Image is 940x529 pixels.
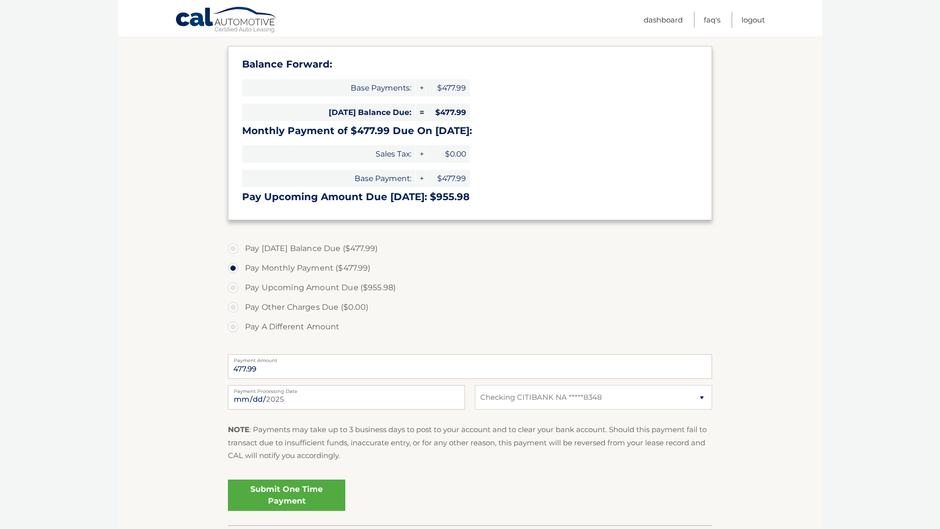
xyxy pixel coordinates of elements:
[228,354,712,362] label: Payment Amount
[228,480,345,511] a: Submit One Time Payment
[426,79,470,96] span: $477.99
[228,385,465,393] label: Payment Processing Date
[426,145,470,162] span: $0.00
[228,278,712,298] label: Pay Upcoming Amount Due ($955.98)
[644,12,683,28] a: Dashboard
[242,79,415,96] span: Base Payments:
[228,317,712,337] label: Pay A Different Amount
[242,191,698,203] h3: Pay Upcoming Amount Due [DATE]: $955.98
[228,258,712,278] label: Pay Monthly Payment ($477.99)
[228,354,712,379] input: Payment Amount
[242,145,415,162] span: Sales Tax:
[242,104,415,121] span: [DATE] Balance Due:
[228,298,712,317] label: Pay Other Charges Due ($0.00)
[175,6,278,35] a: Cal Automotive
[416,79,425,96] span: +
[416,104,425,121] span: =
[242,125,698,137] h3: Monthly Payment of $477.99 Due On [DATE]:
[228,239,712,258] label: Pay [DATE] Balance Due ($477.99)
[242,170,415,187] span: Base Payment:
[416,170,425,187] span: +
[426,170,470,187] span: $477.99
[228,385,465,410] input: Payment Date
[242,58,698,70] h3: Balance Forward:
[741,12,765,28] a: Logout
[704,12,720,28] a: FAQ's
[426,104,470,121] span: $477.99
[416,145,425,162] span: +
[228,425,249,434] strong: NOTE
[228,423,712,462] p: : Payments may take up to 3 business days to post to your account and to clear your bank account....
